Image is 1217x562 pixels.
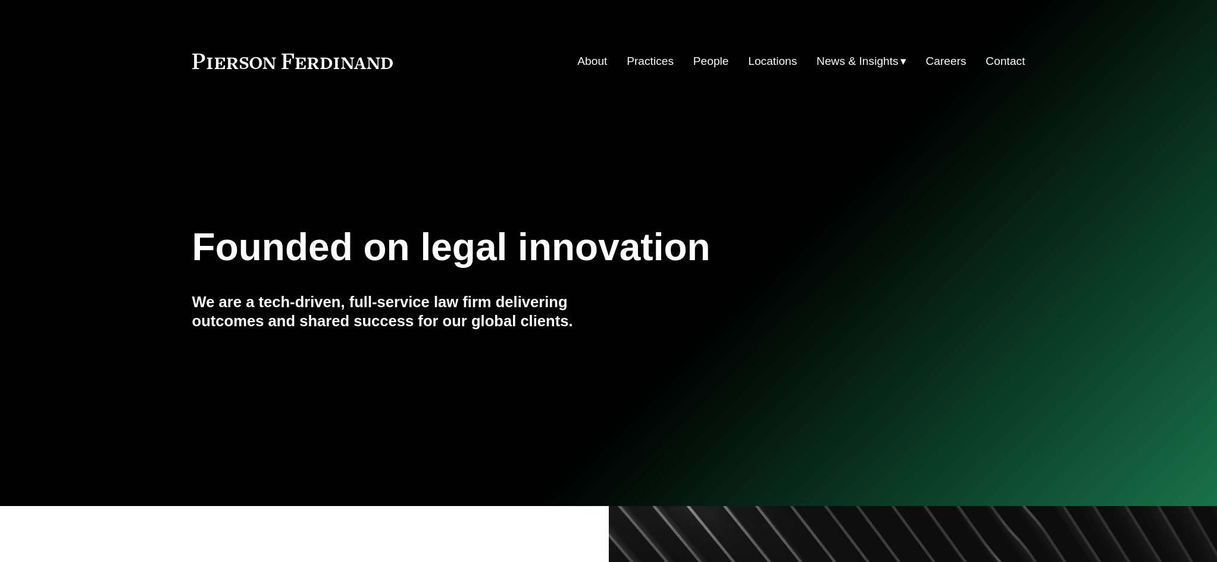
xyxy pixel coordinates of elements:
[577,50,607,73] a: About
[986,50,1025,73] a: Contact
[627,50,674,73] a: Practices
[816,51,899,72] span: News & Insights
[816,50,906,73] a: folder dropdown
[693,50,729,73] a: People
[192,292,609,331] h4: We are a tech-driven, full-service law firm delivering outcomes and shared success for our global...
[192,226,887,269] h1: Founded on legal innovation
[748,50,797,73] a: Locations
[925,50,966,73] a: Careers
